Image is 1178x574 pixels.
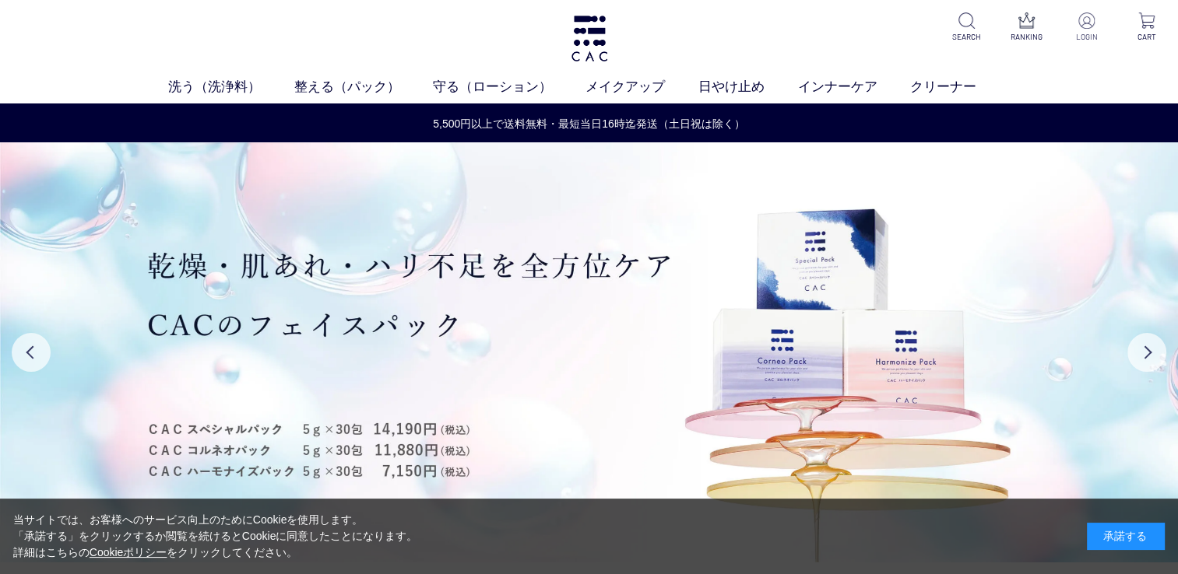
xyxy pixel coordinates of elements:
[910,77,1010,97] a: クリーナー
[1087,523,1165,550] div: 承諾する
[12,333,51,372] button: Previous
[1127,333,1166,372] button: Next
[698,77,798,97] a: 日やけ止め
[433,77,585,97] a: 守る（ローション）
[1127,31,1166,43] p: CART
[168,77,294,97] a: 洗う（洗浄料）
[1127,12,1166,43] a: CART
[13,512,418,561] div: 当サイトでは、お客様へのサービス向上のためにCookieを使用します。 「承諾する」をクリックするか閲覧を続けるとCookieに同意したことになります。 詳細はこちらの をクリックしてください。
[1007,12,1046,43] a: RANKING
[1067,31,1106,43] p: LOGIN
[948,31,986,43] p: SEARCH
[90,546,167,558] a: Cookieポリシー
[1067,12,1106,43] a: LOGIN
[294,77,434,97] a: 整える（パック）
[1,116,1177,132] a: 5,500円以上で送料無料・最短当日16時迄発送（土日祝は除く）
[569,16,610,61] img: logo
[1007,31,1046,43] p: RANKING
[948,12,986,43] a: SEARCH
[798,77,911,97] a: インナーケア
[585,77,698,97] a: メイクアップ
